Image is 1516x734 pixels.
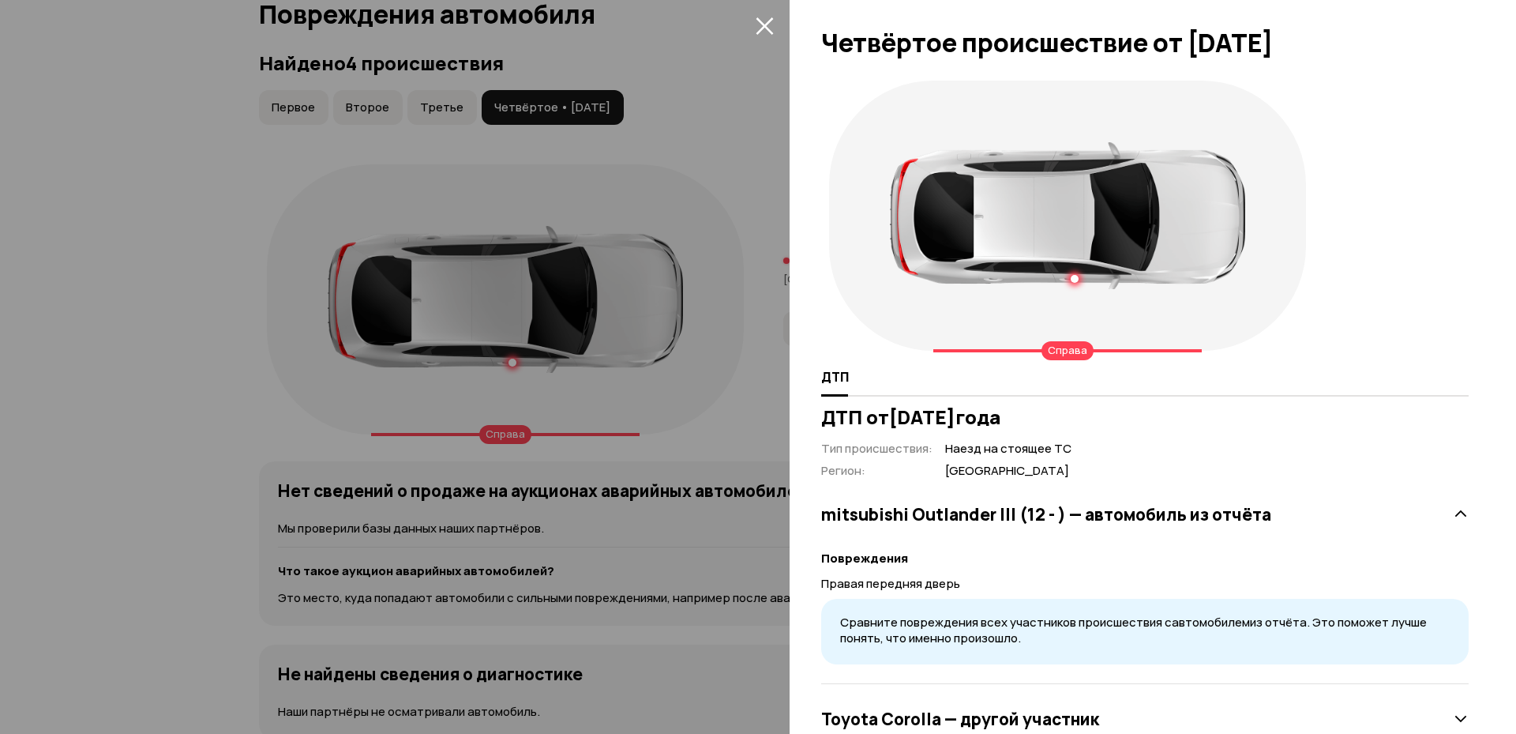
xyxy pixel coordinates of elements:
button: закрыть [752,13,777,38]
p: Правая передняя дверь [821,575,1469,593]
span: Наезд на стоящее ТС [945,441,1071,457]
h3: mitsubishi Outlander III (12 - ) — автомобиль из отчёта [821,504,1271,525]
span: [GEOGRAPHIC_DATA] [945,463,1071,480]
span: Сравните повреждения всех участников происшествия с автомобилем из отчёта. Это поможет лучше поня... [840,614,1427,647]
span: ДТП [821,369,849,385]
h3: ДТП от [DATE] года [821,406,1469,428]
h3: Toyota Corolla — другой участник [821,709,1099,729]
span: Регион : [821,462,865,479]
div: Справа [1041,341,1094,360]
span: Тип происшествия : [821,440,932,457]
strong: Повреждения [821,550,908,566]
